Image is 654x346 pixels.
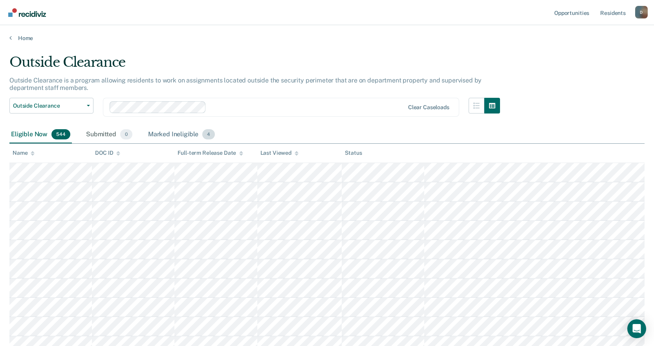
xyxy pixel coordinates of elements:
div: D [635,6,648,18]
div: Eligible Now544 [9,126,72,143]
span: 4 [202,129,215,139]
div: Name [13,150,35,156]
div: Status [345,150,362,156]
div: Marked Ineligible4 [147,126,217,143]
div: Last Viewed [260,150,299,156]
div: DOC ID [95,150,120,156]
div: Open Intercom Messenger [627,319,646,338]
button: Outside Clearance [9,98,93,114]
div: Submitted0 [84,126,134,143]
div: Full-term Release Date [178,150,243,156]
a: Home [9,35,645,42]
div: Outside Clearance [9,54,500,77]
div: Clear caseloads [408,104,449,111]
button: Profile dropdown button [635,6,648,18]
span: Outside Clearance [13,103,84,109]
img: Recidiviz [8,8,46,17]
p: Outside Clearance is a program allowing residents to work on assignments located outside the secu... [9,77,482,92]
span: 0 [120,129,132,139]
span: 544 [51,129,70,139]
